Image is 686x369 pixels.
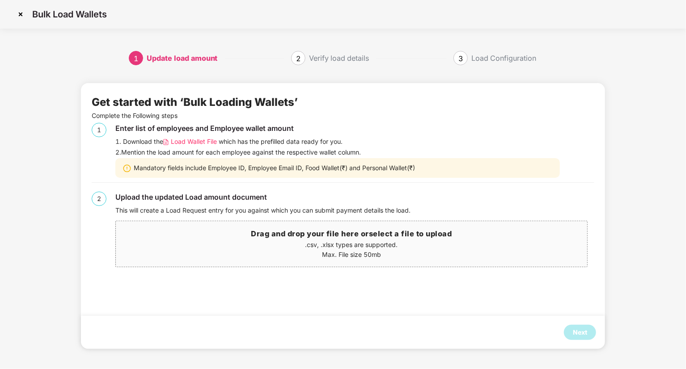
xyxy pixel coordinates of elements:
[115,147,594,157] div: 2. Mention the load amount for each employee against the respective wallet column.
[116,250,587,260] p: Max. File size 50mb
[92,111,594,121] p: Complete the Following steps
[309,51,369,65] div: Verify load details
[458,54,463,63] span: 3
[115,205,594,215] div: This will create a Load Request entry for you against which you can submit payment details the load.
[171,137,217,147] span: Load Wallet File
[115,123,594,134] div: Enter list of employees and Employee wallet amount
[116,228,587,240] h3: Drag and drop your file here or
[92,94,298,111] div: Get started with ‘Bulk Loading Wallets’
[115,137,594,147] div: 1. Download the which has the prefilled data ready for you.
[115,192,594,203] div: Upload the updated Load amount document
[115,158,560,178] div: Mandatory fields include Employee ID, Employee Email ID, Food Wallet(₹) and Personal Wallet(₹)
[147,51,218,65] div: Update load amount
[134,54,138,63] span: 1
[123,164,131,173] img: svg+xml;base64,PHN2ZyBpZD0iV2FybmluZ18tXzIweDIwIiBkYXRhLW5hbWU9Ildhcm5pbmcgLSAyMHgyMCIgeG1sbnM9Im...
[32,9,107,20] p: Bulk Load Wallets
[573,327,587,337] div: Next
[116,240,587,250] p: .csv, .xlsx types are supported.
[92,192,106,206] div: 2
[13,7,28,21] img: svg+xml;base64,PHN2ZyBpZD0iQ3Jvc3MtMzJ4MzIiIHhtbG5zPSJodHRwOi8vd3d3LnczLm9yZy8yMDAwL3N2ZyIgd2lkdG...
[471,51,536,65] div: Load Configuration
[92,123,106,137] div: 1
[296,54,301,63] span: 2
[163,139,169,146] img: svg+xml;base64,PHN2ZyB4bWxucz0iaHR0cDovL3d3dy53My5vcmcvMjAwMC9zdmciIHdpZHRoPSIxMi4wNTMiIGhlaWdodD...
[116,221,587,267] span: Drag and drop your file here orselect a file to upload.csv, .xlsx types are supported.Max. File s...
[369,229,452,238] span: select a file to upload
